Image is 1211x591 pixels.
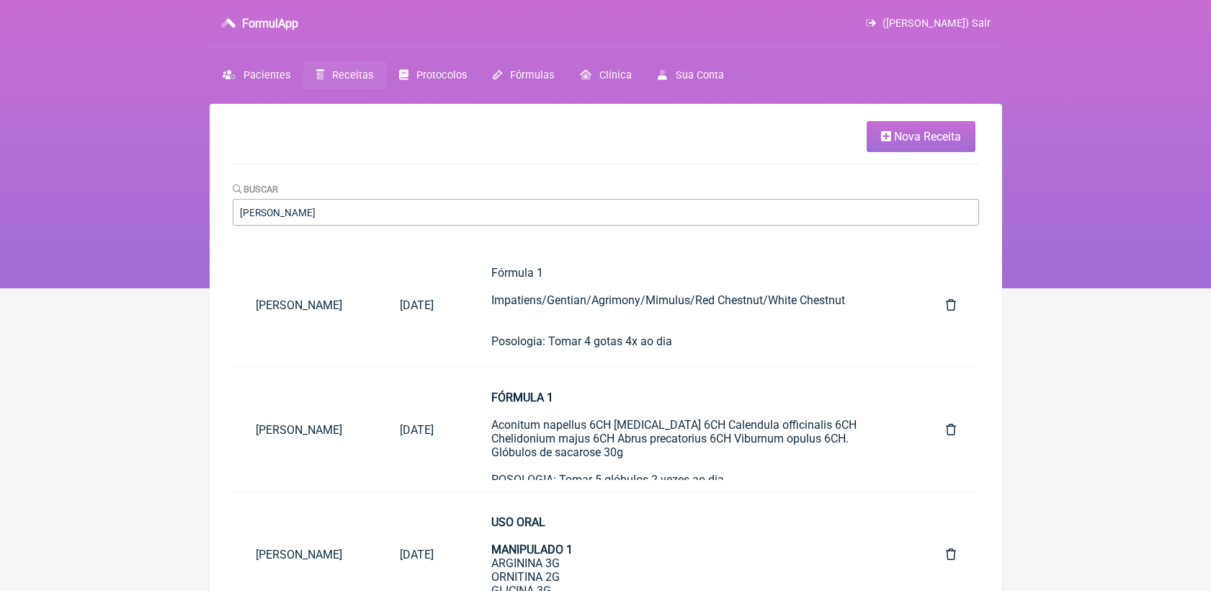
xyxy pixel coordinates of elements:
[491,266,888,348] div: Fórmula 1 Impatiens/Gentian/Agrimony/Mimulus/Red Chestnut/White Chestnut Posologia: Tomar 4 gotas...
[332,69,373,81] span: Receitas
[377,287,457,324] a: [DATE]
[491,515,573,556] strong: USO ORAL MANIPULADO 1
[233,199,979,226] input: Paciente ou conteúdo da fórmula
[243,69,290,81] span: Pacientes
[416,69,467,81] span: Protocolos
[510,69,554,81] span: Fórmulas
[882,17,991,30] span: ([PERSON_NAME]) Sair
[468,379,911,480] a: FÓRMULA 1Aconitum napellus 6CH [MEDICAL_DATA] 6CH Calendula officinalis 6CH Chelidonium majus 6CH...
[894,130,961,143] span: Nova Receita
[233,287,377,324] a: [PERSON_NAME]
[242,17,298,30] h3: FormulApp
[645,61,736,89] a: Sua Conta
[480,61,567,89] a: Fórmulas
[468,254,911,355] a: Fórmula 1Impatiens/Gentian/Agrimony/Mimulus/Red Chestnut/White ChestnutPosologia: Tomar 4 gotas 4...
[377,412,457,448] a: [DATE]
[491,391,553,404] strong: FÓRMULA 1
[866,17,990,30] a: ([PERSON_NAME]) Sair
[303,61,386,89] a: Receitas
[233,184,279,195] label: Buscar
[377,536,457,573] a: [DATE]
[210,61,303,89] a: Pacientes
[233,412,377,448] a: [PERSON_NAME]
[386,61,480,89] a: Protocolos
[599,69,632,81] span: Clínica
[233,536,377,573] a: [PERSON_NAME]
[676,69,724,81] span: Sua Conta
[567,61,645,89] a: Clínica
[867,121,975,152] a: Nova Receita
